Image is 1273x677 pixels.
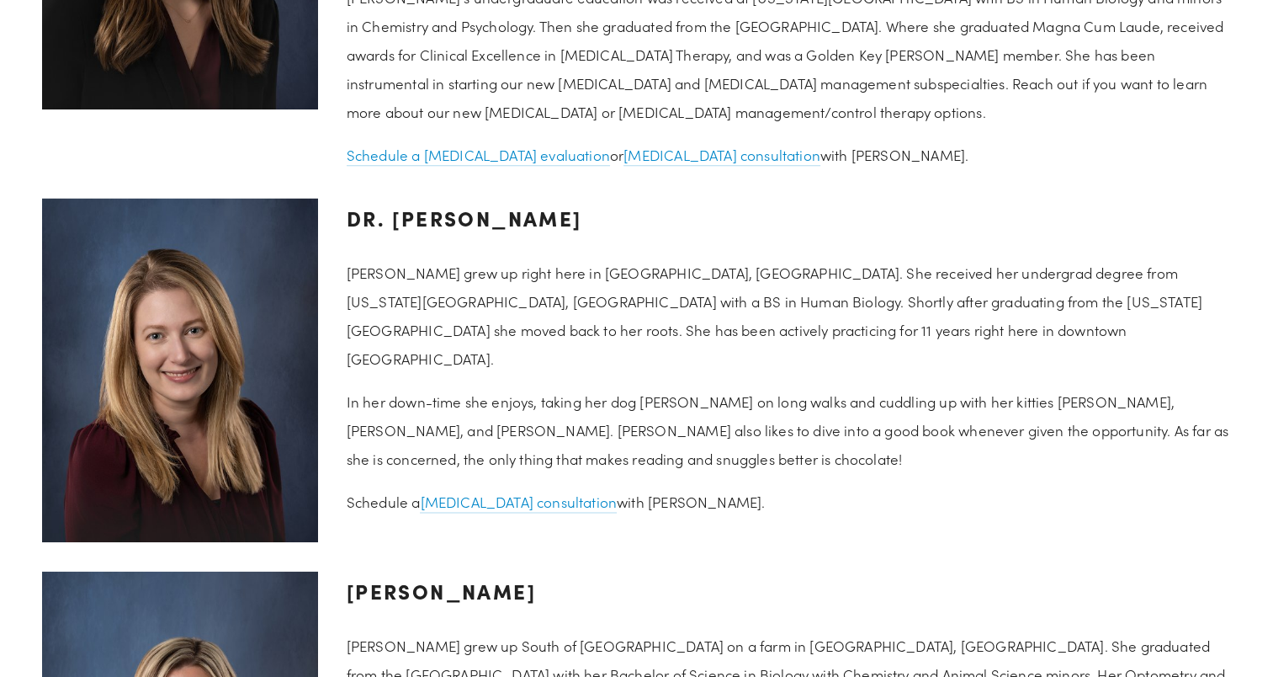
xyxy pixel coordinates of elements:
[347,259,1231,373] p: [PERSON_NAME] grew up right here in [GEOGRAPHIC_DATA], [GEOGRAPHIC_DATA]. She received her underg...
[420,493,617,513] a: [MEDICAL_DATA] consultation
[623,146,820,166] a: [MEDICAL_DATA] consultation
[347,146,610,166] a: Schedule a [MEDICAL_DATA] evaluation
[347,488,1231,516] p: Schedule a with [PERSON_NAME].
[347,141,1231,169] p: or with [PERSON_NAME].
[347,198,1231,238] h3: Dr. [PERSON_NAME]
[347,387,1231,473] p: In her down-time she enjoys, taking her dog [PERSON_NAME] on long walks and cuddling up with her ...
[347,571,1231,611] h3: [PERSON_NAME]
